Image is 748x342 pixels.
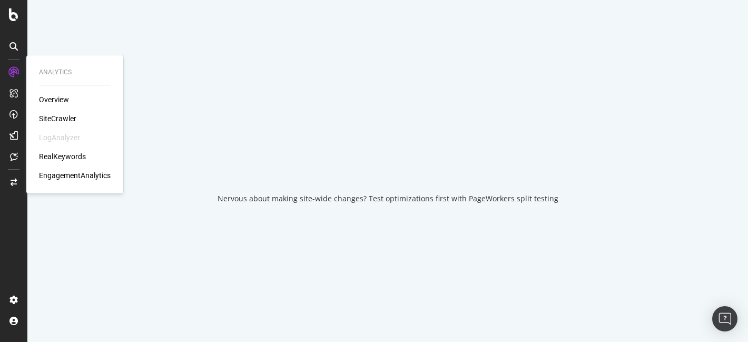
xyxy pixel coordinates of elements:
[39,151,86,162] a: RealKeywords
[39,113,76,124] a: SiteCrawler
[39,132,80,143] div: LogAnalyzer
[712,306,737,331] div: Open Intercom Messenger
[39,94,69,105] a: Overview
[39,170,111,181] a: EngagementAnalytics
[39,68,111,77] div: Analytics
[218,193,558,204] div: Nervous about making site-wide changes? Test optimizations first with PageWorkers split testing
[350,139,426,177] div: animation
